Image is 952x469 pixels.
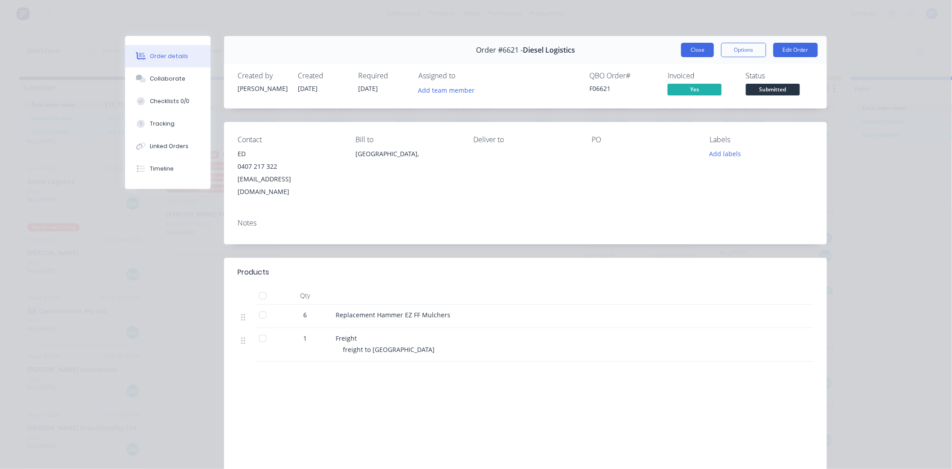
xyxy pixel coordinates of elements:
[710,135,813,144] div: Labels
[746,84,800,95] span: Submitted
[303,310,307,320] span: 6
[705,148,746,160] button: Add labels
[589,84,657,93] div: F06621
[238,135,341,144] div: Contact
[474,135,577,144] div: Deliver to
[298,84,318,93] span: [DATE]
[681,43,714,57] button: Close
[278,287,332,305] div: Qty
[746,72,813,80] div: Status
[355,148,459,160] div: [GEOGRAPHIC_DATA],
[125,45,211,68] button: Order details
[592,135,695,144] div: PO
[589,72,657,80] div: QBO Order #
[238,160,341,173] div: 0407 217 322
[150,120,175,128] div: Tracking
[238,148,341,198] div: ED0407 217 322[EMAIL_ADDRESS][DOMAIN_NAME]
[355,148,459,176] div: [GEOGRAPHIC_DATA],
[343,345,435,354] span: freight to [GEOGRAPHIC_DATA]
[413,84,480,96] button: Add team member
[150,75,186,83] div: Collaborate
[476,46,523,54] span: Order #6621 -
[125,158,211,180] button: Timeline
[298,72,347,80] div: Created
[358,72,408,80] div: Required
[303,334,307,343] span: 1
[358,84,378,93] span: [DATE]
[238,173,341,198] div: [EMAIL_ADDRESS][DOMAIN_NAME]
[125,68,211,90] button: Collaborate
[150,142,189,150] div: Linked Orders
[238,148,341,160] div: ED
[668,84,722,95] span: Yes
[125,135,211,158] button: Linked Orders
[355,135,459,144] div: Bill to
[125,90,211,113] button: Checklists 0/0
[523,46,575,54] span: Diesel Logistics
[238,267,269,278] div: Products
[668,72,735,80] div: Invoiced
[418,72,508,80] div: Assigned to
[238,84,287,93] div: [PERSON_NAME]
[125,113,211,135] button: Tracking
[238,219,813,227] div: Notes
[238,72,287,80] div: Created by
[721,43,766,57] button: Options
[418,84,480,96] button: Add team member
[150,52,189,60] div: Order details
[336,311,450,319] span: Replacement Hammer EZ FF Mulchers
[336,334,357,343] span: Freight
[150,165,174,173] div: Timeline
[746,84,800,97] button: Submitted
[773,43,818,57] button: Edit Order
[150,97,190,105] div: Checklists 0/0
